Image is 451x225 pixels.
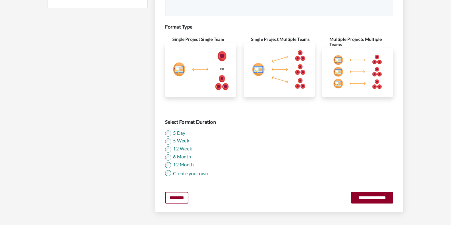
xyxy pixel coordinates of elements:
img: m_p_m_t-d88d6da508494a1f98b654dee946bc3b5c0ebf108c74dd35cc877c32c8ff450d.PNG [327,53,388,91]
img: single_project-1ce4152759507f1d612d0449c3fceef0f5e3e876f1cc845a90f09d5449461bc4.PNG [170,48,231,92]
label: 12 Week [171,145,192,153]
label: Create your own [171,170,208,177]
label: 5 Week [171,137,189,145]
label: 6 Month [171,153,191,161]
h4: Single Project Multiple Teams [251,37,315,42]
h4: Select Format Duration [165,119,393,125]
h4: Single Project Single Team [172,37,236,42]
h4: Multiple Projects Multiple Teams [330,37,393,47]
h4: Format Type [165,24,393,29]
img: single_p_multiple_t-3b36109649711e77149b2068b6644ba6397ffcf2944b10805fa4f1fed53b4b76.PNG [249,48,310,92]
label: 12 Month [171,161,194,169]
label: 5 Day [171,130,185,137]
